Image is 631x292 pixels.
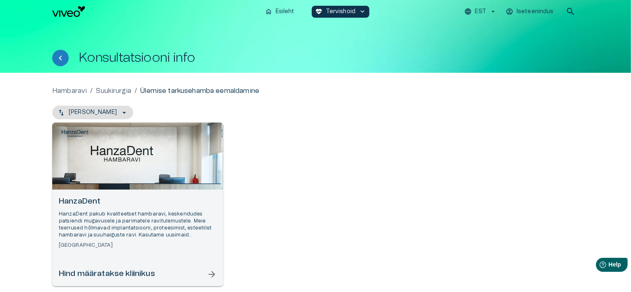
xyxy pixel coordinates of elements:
[52,86,87,96] a: Hambaravi
[326,7,356,16] p: Tervishoid
[505,6,556,18] button: Iseteenindus
[52,6,85,17] img: Viveo logo
[52,106,133,119] button: [PERSON_NAME]
[315,8,322,15] span: ecg_heart
[52,50,69,66] button: Tagasi
[90,86,93,96] p: /
[567,255,631,278] iframe: Help widget launcher
[262,6,299,18] button: homeEsileht
[517,7,554,16] p: Iseteenindus
[59,196,217,207] h6: HanzaDent
[276,7,295,16] p: Esileht
[52,6,258,17] a: Navigate to homepage
[58,129,91,139] img: HanzaDent logo
[59,269,155,280] h6: Hind määratakse kliinikus
[475,7,486,16] p: EST
[52,123,223,286] a: Open selected supplier available booking dates
[135,86,137,96] p: /
[69,108,117,117] p: [PERSON_NAME]
[96,86,132,96] a: Suukirurgia
[463,6,498,18] button: EST
[562,3,579,20] button: open search modal
[265,8,272,15] span: home
[312,6,370,18] button: ecg_heartTervishoidkeyboard_arrow_down
[59,242,217,249] h6: [GEOGRAPHIC_DATA]
[59,211,217,239] p: HanzaDent pakub kvaliteetset hambaravi, keskendudes patsiendi mugavusele ja parimatele ravitulemu...
[207,269,217,279] span: arrow_forward
[359,8,366,15] span: keyboard_arrow_down
[140,86,259,96] p: Ülemise tarkusehamba eemaldamine
[79,51,195,65] h1: Konsultatsiooni info
[566,7,575,16] span: search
